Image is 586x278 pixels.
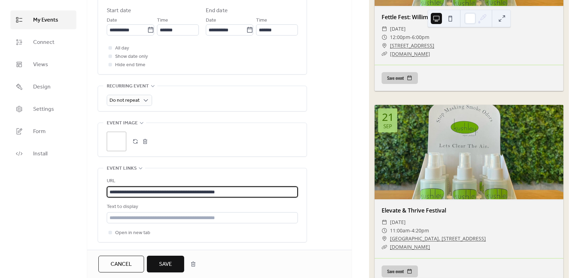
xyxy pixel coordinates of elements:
[206,16,216,25] span: Date
[33,128,46,136] span: Form
[410,33,412,41] span: -
[33,61,48,69] span: Views
[390,51,430,57] a: [DOMAIN_NAME]
[390,226,410,235] span: 11:00am
[159,260,172,269] span: Save
[110,96,140,105] span: Do not repeat
[382,226,387,235] div: ​
[98,256,144,272] button: Cancel
[206,7,228,15] div: End date
[10,10,76,29] a: My Events
[382,50,387,58] div: ​
[111,260,132,269] span: Cancel
[382,234,387,243] div: ​
[382,218,387,226] div: ​
[10,77,76,96] a: Design
[147,256,184,272] button: Save
[256,16,267,25] span: Time
[412,33,429,41] span: 6:00pm
[382,207,446,214] a: Elevate & Thrive Festival
[115,53,148,61] span: Show date only
[33,38,54,47] span: Connect
[115,229,150,237] span: Open in new tab
[10,122,76,141] a: Form
[382,112,394,122] div: 21
[390,33,410,41] span: 12:00pm
[382,243,387,251] div: ​
[382,72,418,84] button: Save event
[383,124,392,129] div: Sep
[382,25,387,33] div: ​
[107,177,296,185] div: URL
[33,83,51,91] span: Design
[382,33,387,41] div: ​
[412,226,429,235] span: 4:20pm
[390,41,434,50] a: [STREET_ADDRESS]
[107,203,296,211] div: Text to display
[390,25,406,33] span: [DATE]
[10,55,76,74] a: Views
[107,164,137,173] span: Event links
[10,33,76,52] a: Connect
[107,7,131,15] div: Start date
[115,44,129,53] span: All day
[10,100,76,118] a: Settings
[115,61,145,69] span: Hide end time
[107,132,126,151] div: ;
[390,234,486,243] a: [GEOGRAPHIC_DATA], [STREET_ADDRESS]
[382,265,418,277] button: Save event
[390,244,430,250] a: [DOMAIN_NAME]
[107,16,117,25] span: Date
[33,16,58,24] span: My Events
[107,82,149,91] span: Recurring event
[33,150,47,158] span: Install
[107,119,138,128] span: Event image
[410,226,412,235] span: -
[33,105,54,114] span: Settings
[390,218,406,226] span: [DATE]
[157,16,168,25] span: Time
[382,13,441,21] a: Fettle Fest: Willimantic
[10,144,76,163] a: Install
[382,41,387,50] div: ​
